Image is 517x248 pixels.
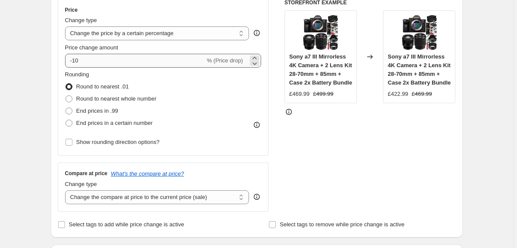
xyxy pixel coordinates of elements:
div: £422.99 [388,90,408,98]
span: Show rounding direction options? [76,139,160,145]
span: Select tags to add while price change is active [69,221,184,228]
h3: Price [65,7,78,13]
span: End prices in a certain number [76,120,153,126]
span: Round to nearest .01 [76,83,129,90]
button: What's the compare at price? [111,170,184,177]
span: Sony a7 III Mirrorless 4K Camera + 2 Lens Kit 28-70mm + 85mm + Case 2x Battery Bundle [388,53,451,86]
img: 563729_1_80x.jpg [402,15,437,50]
strike: £469.99 [412,90,432,98]
span: Round to nearest whole number [76,95,157,102]
img: 563729_1_80x.jpg [303,15,338,50]
span: End prices in .99 [76,108,118,114]
div: help [252,193,261,201]
span: Rounding [65,71,89,78]
span: Price change amount [65,44,118,51]
input: -15 [65,54,205,68]
span: Sony a7 III Mirrorless 4K Camera + 2 Lens Kit 28-70mm + 85mm + Case 2x Battery Bundle [289,53,352,86]
div: £469.99 [289,90,310,98]
h3: Compare at price [65,170,108,177]
strike: £499.99 [313,90,334,98]
span: Change type [65,17,97,23]
span: % (Price drop) [207,57,243,64]
span: Select tags to remove while price change is active [280,221,405,228]
span: Change type [65,181,97,187]
div: help [252,29,261,37]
